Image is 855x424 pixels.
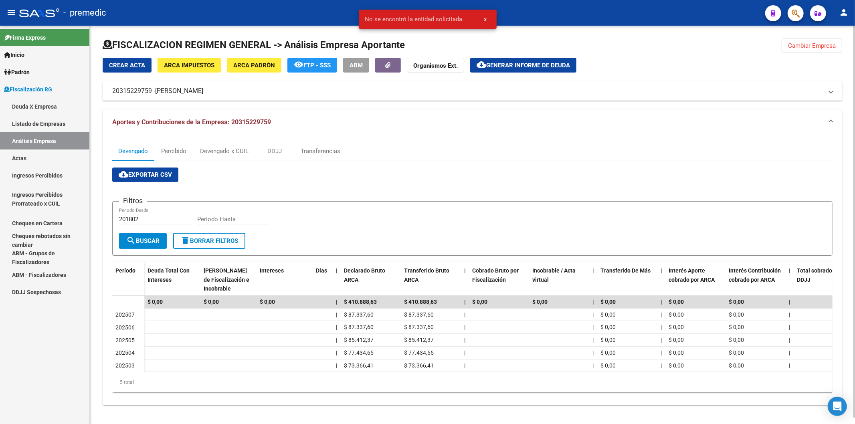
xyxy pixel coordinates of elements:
[144,262,200,297] datatable-header-cell: Deuda Total Con Intereses
[464,337,465,343] span: |
[404,267,449,283] span: Transferido Bruto ARCA
[589,262,597,297] datatable-header-cell: |
[472,267,519,283] span: Cobrado Bruto por Fiscalización
[119,195,147,206] h3: Filtros
[227,58,281,73] button: ARCA Padrón
[657,262,665,297] datatable-header-cell: |
[200,147,249,155] div: Devengado x CUIL
[336,337,337,343] span: |
[789,324,790,330] span: |
[669,349,684,356] span: $ 0,00
[344,362,374,369] span: $ 73.366,41
[118,147,148,155] div: Devengado
[119,170,128,179] mat-icon: cloud_download
[600,299,616,305] span: $ 0,00
[600,337,616,343] span: $ 0,00
[786,262,794,297] datatable-header-cell: |
[729,267,781,283] span: Interés Contribución cobrado por ARCA
[158,58,221,73] button: ARCA Impuestos
[669,362,684,369] span: $ 0,00
[180,237,238,244] span: Borrar Filtros
[204,299,219,305] span: $ 0,00
[592,324,594,330] span: |
[257,262,313,297] datatable-header-cell: Intereses
[470,58,576,73] button: Generar informe de deuda
[661,349,662,356] span: |
[112,168,178,182] button: Exportar CSV
[112,262,144,296] datatable-header-cell: Período
[344,267,385,283] span: Declarado Bruto ARCA
[600,311,616,318] span: $ 0,00
[365,15,464,23] span: No se encontró la entidad solicitada.
[6,8,16,17] mat-icon: menu
[600,362,616,369] span: $ 0,00
[592,267,594,274] span: |
[115,362,135,369] span: 202503
[103,38,405,51] h1: FISCALIZACION REGIMEN GENERAL -> Análisis Empresa Aportante
[404,311,434,318] span: $ 87.337,60
[464,267,466,274] span: |
[336,311,337,318] span: |
[472,299,487,305] span: $ 0,00
[404,299,437,305] span: $ 410.888,63
[478,12,493,26] button: x
[661,299,662,305] span: |
[344,324,374,330] span: $ 87.337,60
[828,397,847,416] div: Open Intercom Messenger
[341,262,401,297] datatable-header-cell: Declarado Bruto ARCA
[486,62,570,69] span: Generar informe de deuda
[115,337,135,343] span: 202505
[343,58,369,73] button: ABM
[115,324,135,331] span: 202506
[461,262,469,297] datatable-header-cell: |
[155,87,203,95] span: [PERSON_NAME]
[729,337,744,343] span: $ 0,00
[797,267,842,283] span: Total cobrado Sin DDJJ
[233,62,275,69] span: ARCA Padrón
[532,267,576,283] span: Incobrable / Acta virtual
[103,109,842,135] mat-expansion-panel-header: Aportes y Contribuciones de la Empresa: 20315229759
[115,311,135,318] span: 202507
[464,324,465,330] span: |
[336,267,338,274] span: |
[336,349,337,356] span: |
[336,324,337,330] span: |
[173,233,245,249] button: Borrar Filtros
[729,299,744,305] span: $ 0,00
[729,349,744,356] span: $ 0,00
[789,299,790,305] span: |
[103,58,152,73] button: Crear Acta
[148,299,163,305] span: $ 0,00
[260,299,275,305] span: $ 0,00
[529,262,589,297] datatable-header-cell: Incobrable / Acta virtual
[4,50,24,59] span: Inicio
[344,299,377,305] span: $ 410.888,63
[484,16,487,23] span: x
[109,62,145,69] span: Crear Acta
[794,262,854,297] datatable-header-cell: Total cobrado Sin DDJJ
[592,299,594,305] span: |
[344,337,374,343] span: $ 85.412,37
[789,337,790,343] span: |
[661,324,662,330] span: |
[126,237,160,244] span: Buscar
[789,362,790,369] span: |
[404,349,434,356] span: $ 77.434,65
[600,267,651,274] span: Transferido De Más
[669,337,684,343] span: $ 0,00
[336,299,338,305] span: |
[729,324,744,330] span: $ 0,00
[103,81,842,101] mat-expansion-panel-header: 20315229759 -[PERSON_NAME]
[788,42,836,49] span: Cambiar Empresa
[333,262,341,297] datatable-header-cell: |
[469,262,529,297] datatable-header-cell: Cobrado Bruto por Fiscalización
[112,118,271,126] span: Aportes y Contribuciones de la Empresa: 20315229759
[404,337,434,343] span: $ 85.412,37
[63,4,106,22] span: - premedic
[669,311,684,318] span: $ 0,00
[401,262,461,297] datatable-header-cell: Transferido Bruto ARCA
[115,349,135,356] span: 202504
[200,262,257,297] datatable-header-cell: Deuda Bruta Neto de Fiscalización e Incobrable
[669,324,684,330] span: $ 0,00
[789,311,790,318] span: |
